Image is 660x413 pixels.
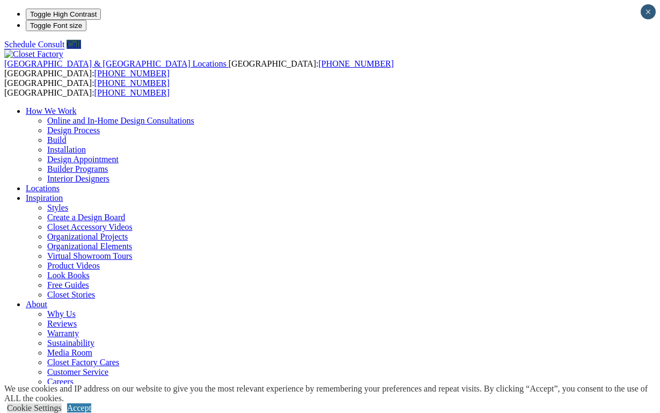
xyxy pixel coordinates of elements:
a: Call [67,40,81,49]
a: Organizational Elements [47,242,132,251]
span: [GEOGRAPHIC_DATA] & [GEOGRAPHIC_DATA] Locations [4,59,226,68]
a: Sustainability [47,338,94,347]
a: Interior Designers [47,174,109,183]
a: [PHONE_NUMBER] [318,59,393,68]
span: [GEOGRAPHIC_DATA]: [GEOGRAPHIC_DATA]: [4,59,394,78]
span: Toggle Font size [30,21,82,30]
button: Close [641,4,656,19]
a: Styles [47,203,68,212]
a: Careers [47,377,74,386]
a: Locations [26,184,60,193]
a: Organizational Projects [47,232,128,241]
a: [PHONE_NUMBER] [94,78,170,88]
a: Customer Service [47,367,108,376]
a: [GEOGRAPHIC_DATA] & [GEOGRAPHIC_DATA] Locations [4,59,229,68]
a: Online and In-Home Design Consultations [47,116,194,125]
a: About [26,300,47,309]
a: Builder Programs [47,164,108,173]
a: Free Guides [47,280,89,289]
a: Design Process [47,126,100,135]
a: Build [47,135,67,144]
a: Reviews [47,319,77,328]
button: Toggle High Contrast [26,9,101,20]
a: Closet Stories [47,290,95,299]
a: Inspiration [26,193,63,202]
a: Why Us [47,309,76,318]
div: We use cookies and IP address on our website to give you the most relevant experience by remember... [4,384,660,403]
a: How We Work [26,106,77,115]
a: Closet Accessory Videos [47,222,133,231]
span: [GEOGRAPHIC_DATA]: [GEOGRAPHIC_DATA]: [4,78,170,97]
a: Media Room [47,348,92,357]
span: Toggle High Contrast [30,10,97,18]
a: Create a Design Board [47,213,125,222]
button: Toggle Font size [26,20,86,31]
a: Design Appointment [47,155,119,164]
a: Schedule Consult [4,40,64,49]
a: Accept [67,403,91,412]
a: Virtual Showroom Tours [47,251,133,260]
a: Look Books [47,271,90,280]
a: Closet Factory Cares [47,358,119,367]
a: Warranty [47,329,79,338]
a: Cookie Settings [7,403,62,412]
a: Product Videos [47,261,100,270]
img: Closet Factory [4,49,63,59]
a: [PHONE_NUMBER] [94,88,170,97]
a: [PHONE_NUMBER] [94,69,170,78]
a: Installation [47,145,86,154]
